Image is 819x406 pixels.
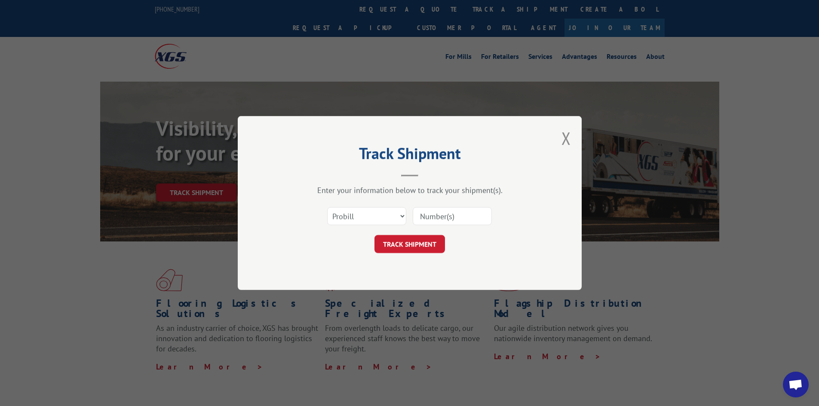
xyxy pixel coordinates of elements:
div: Enter your information below to track your shipment(s). [281,185,539,195]
input: Number(s) [413,207,492,225]
h2: Track Shipment [281,147,539,164]
button: Close modal [561,127,571,150]
button: TRACK SHIPMENT [374,235,445,253]
div: Open chat [783,372,809,397]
